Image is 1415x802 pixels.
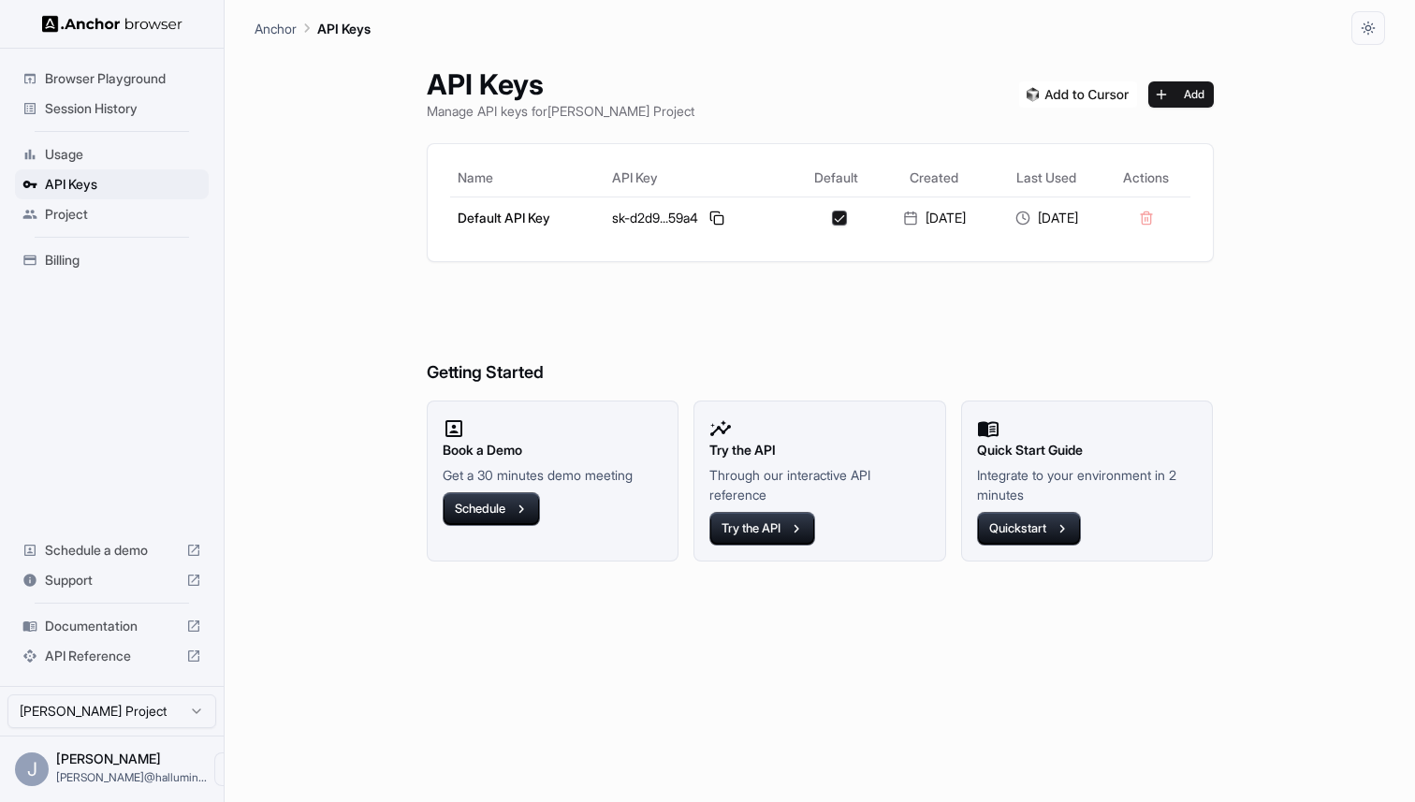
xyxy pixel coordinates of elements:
span: Usage [45,145,201,164]
button: Add [1148,81,1214,108]
h2: Quick Start Guide [977,440,1198,460]
h1: API Keys [427,67,694,101]
p: Through our interactive API reference [709,465,930,504]
button: Try the API [709,512,815,546]
div: Project [15,199,209,229]
p: Get a 30 minutes demo meeting [443,465,664,485]
span: Jerry Wu [56,751,161,766]
span: Session History [45,99,201,118]
th: Default [794,159,879,197]
span: Schedule a demo [45,541,179,560]
button: Quickstart [977,512,1081,546]
th: Created [879,159,991,197]
div: J [15,752,49,786]
div: [DATE] [886,209,984,227]
h2: Book a Demo [443,440,664,460]
div: sk-d2d9...59a4 [612,207,786,229]
th: Name [450,159,605,197]
span: Project [45,205,201,224]
p: API Keys [317,19,371,38]
p: Integrate to your environment in 2 minutes [977,465,1198,504]
div: Schedule a demo [15,535,209,565]
span: API Keys [45,175,201,194]
button: Schedule [443,492,540,526]
th: Actions [1102,159,1190,197]
span: API Reference [45,647,179,665]
span: Browser Playground [45,69,201,88]
h2: Try the API [709,440,930,460]
span: Billing [45,251,201,270]
div: Billing [15,245,209,275]
div: Support [15,565,209,595]
span: jerry@halluminate.ai [56,770,207,784]
img: Add anchorbrowser MCP server to Cursor [1019,81,1137,108]
div: Usage [15,139,209,169]
div: Session History [15,94,209,124]
td: Default API Key [450,197,605,239]
th: API Key [605,159,794,197]
th: Last Used [990,159,1102,197]
div: API Keys [15,169,209,199]
div: Browser Playground [15,64,209,94]
p: Manage API keys for [PERSON_NAME] Project [427,101,694,121]
h6: Getting Started [427,284,1214,386]
p: Anchor [255,19,297,38]
button: Open menu [214,752,248,786]
img: Anchor Logo [42,15,182,33]
span: Support [45,571,179,590]
span: Documentation [45,617,179,635]
div: API Reference [15,641,209,671]
nav: breadcrumb [255,18,371,38]
div: [DATE] [998,209,1095,227]
div: Documentation [15,611,209,641]
button: Copy API key [706,207,728,229]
